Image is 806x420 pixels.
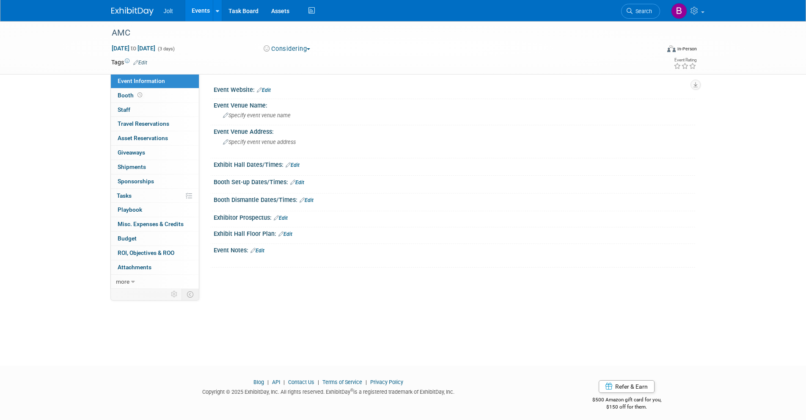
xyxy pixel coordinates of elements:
a: Edit [250,248,264,254]
img: Brooke Valderrama [671,3,687,19]
a: Privacy Policy [370,379,403,385]
sup: ® [350,388,353,392]
div: Exhibitor Prospectus: [214,211,695,222]
span: Giveaways [118,149,145,156]
a: Booth [111,88,199,102]
a: Staff [111,103,199,117]
img: Format-Inperson.png [667,45,676,52]
span: Budget [118,235,137,242]
span: | [265,379,271,385]
a: Edit [300,197,314,203]
span: Tasks [117,192,132,199]
div: Event Website: [214,83,695,94]
span: Sponsorships [118,178,154,185]
div: Event Format [610,44,697,57]
a: Edit [286,162,300,168]
a: Asset Reservations [111,131,199,145]
a: Shipments [111,160,199,174]
span: Misc. Expenses & Credits [118,221,184,227]
a: Terms of Service [322,379,362,385]
div: Exhibit Hall Floor Plan: [214,227,695,238]
div: Exhibit Hall Dates/Times: [214,158,695,169]
span: Playbook [118,206,142,213]
td: Personalize Event Tab Strip [167,289,182,300]
span: Search [633,8,652,14]
span: more [116,278,129,285]
span: Booth [118,92,144,99]
a: Budget [111,232,199,246]
td: Tags [111,58,147,66]
span: | [316,379,321,385]
a: Event Information [111,74,199,88]
span: Event Information [118,77,165,84]
a: Travel Reservations [111,117,199,131]
div: Event Venue Address: [214,125,695,136]
div: $500 Amazon gift card for you, [558,391,695,410]
a: Tasks [111,189,199,203]
span: Asset Reservations [118,135,168,141]
span: to [129,45,138,52]
button: Considering [261,44,314,53]
div: Booth Dismantle Dates/Times: [214,193,695,204]
a: Edit [290,180,304,185]
span: Attachments [118,264,151,271]
a: Misc. Expenses & Credits [111,217,199,231]
a: Giveaways [111,146,199,160]
span: Specify event venue address [223,139,296,145]
a: Search [621,4,660,19]
div: AMC [109,25,647,41]
span: Staff [118,106,130,113]
span: [DATE] [DATE] [111,44,156,52]
div: Copyright © 2025 ExhibitDay, Inc. All rights reserved. ExhibitDay is a registered trademark of Ex... [111,386,546,396]
a: ROI, Objectives & ROO [111,246,199,260]
span: | [281,379,287,385]
span: Shipments [118,163,146,170]
span: Booth not reserved yet [136,92,144,98]
a: Blog [253,379,264,385]
div: Event Venue Name: [214,99,695,110]
div: In-Person [677,46,697,52]
a: Refer & Earn [599,380,655,393]
a: Attachments [111,260,199,274]
span: Jolt [164,8,173,14]
div: $150 off for them. [558,403,695,411]
a: Edit [278,231,292,237]
div: Event Rating [674,58,696,62]
img: ExhibitDay [111,7,154,16]
a: more [111,275,199,289]
a: Playbook [111,203,199,217]
td: Toggle Event Tabs [182,289,199,300]
a: API [272,379,280,385]
a: Edit [274,215,288,221]
a: Edit [257,87,271,93]
span: | [363,379,369,385]
span: Specify event venue name [223,112,291,119]
div: Event Notes: [214,244,695,255]
div: Booth Set-up Dates/Times: [214,176,695,187]
span: Travel Reservations [118,120,169,127]
a: Contact Us [288,379,314,385]
a: Sponsorships [111,174,199,188]
span: ROI, Objectives & ROO [118,249,174,256]
span: (3 days) [157,46,175,52]
a: Edit [133,60,147,66]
